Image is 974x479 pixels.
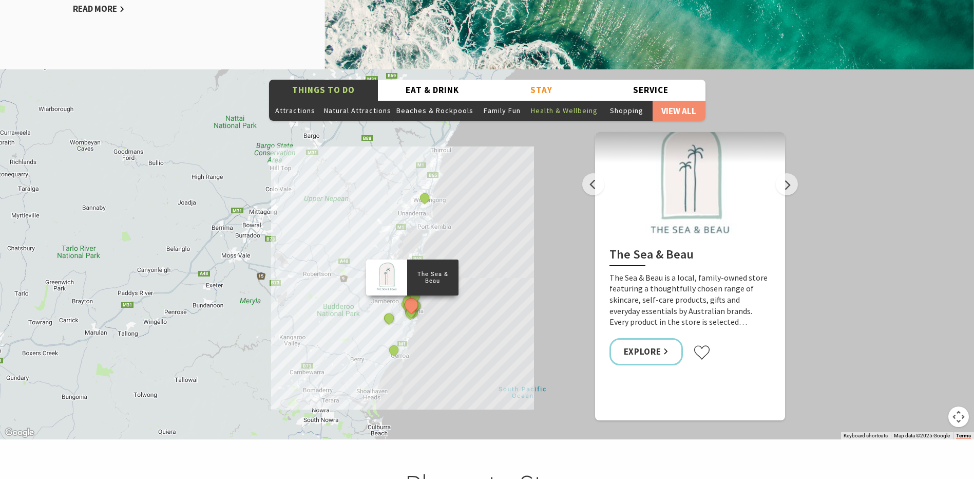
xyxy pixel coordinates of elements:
img: Google [3,426,36,439]
button: Natural Attractions [321,100,394,121]
button: See detail about Bonaira Native Gardens, Kiama [405,305,418,318]
h2: The Sea & Beau [609,247,771,266]
button: Family Fun [476,100,528,121]
a: View All [653,100,705,121]
button: See detail about Surf Camp Australia [387,343,400,357]
button: Things To Do [269,80,378,101]
a: Read More [73,3,125,15]
button: Beaches & Rockpools [394,100,476,121]
button: Service [596,80,705,101]
button: Next [776,173,798,195]
button: Stay [487,80,597,101]
button: Shopping [600,100,653,121]
button: Eat & Drink [378,80,487,101]
button: Map camera controls [948,407,969,427]
button: See detail about Saddleback Mountain Lookout, Kiama [382,311,395,325]
button: Previous [582,173,604,195]
button: Keyboard shortcuts [844,432,888,439]
button: See detail about Bombo Headland [408,290,421,303]
button: Click to favourite The Sea & Beau [693,345,711,360]
button: See detail about The Sea & Beau [402,296,421,315]
p: The Sea & Beau [407,269,458,286]
span: Map data ©2025 Google [894,433,950,438]
p: The Sea & Beau is a local, family-owned store featuring a thoughtfully chosen range of skincare, ... [609,272,771,328]
button: Attractions [269,100,321,121]
a: Click to see this area on Google Maps [3,426,36,439]
a: Terms (opens in new tab) [956,433,971,439]
button: See detail about Miss Zoe's School of Dance [417,191,431,205]
a: Explore [609,338,683,365]
button: Health & Wellbeing [528,100,600,121]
